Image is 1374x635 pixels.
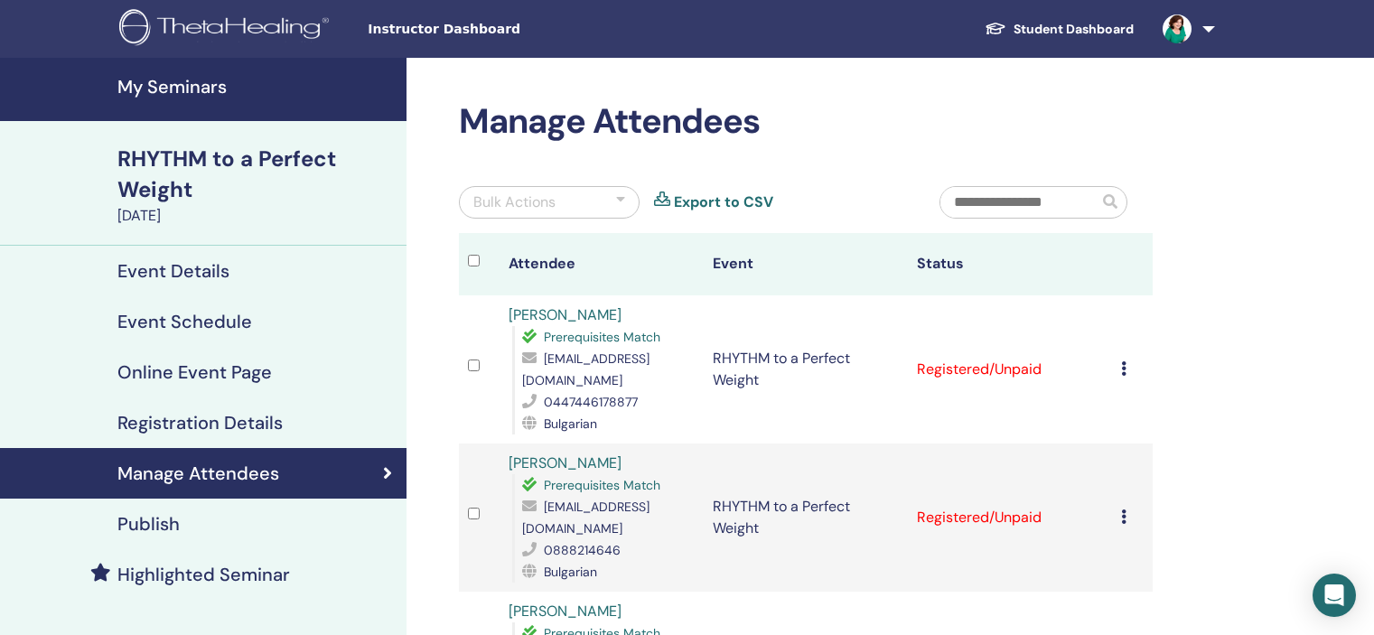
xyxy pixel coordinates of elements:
th: Event [704,233,908,295]
div: [DATE] [117,205,396,227]
a: RHYTHM to a Perfect Weight[DATE] [107,144,407,227]
h4: Publish [117,513,180,535]
h2: Manage Attendees [459,101,1153,143]
span: Prerequisites Match [544,477,660,493]
td: RHYTHM to a Perfect Weight [704,295,908,444]
td: RHYTHM to a Perfect Weight [704,444,908,592]
img: graduation-cap-white.svg [985,21,1006,36]
img: default.jpg [1163,14,1192,43]
div: Open Intercom Messenger [1313,574,1356,617]
span: [EMAIL_ADDRESS][DOMAIN_NAME] [522,350,650,388]
a: Export to CSV [674,191,773,213]
div: Bulk Actions [473,191,556,213]
h4: Event Details [117,260,229,282]
span: Prerequisites Match [544,329,660,345]
span: Bulgarian [544,416,597,432]
h4: My Seminars [117,76,396,98]
a: [PERSON_NAME] [509,602,622,621]
h4: Registration Details [117,412,283,434]
span: 0888214646 [544,542,621,558]
a: [PERSON_NAME] [509,305,622,324]
th: Attendee [500,233,704,295]
h4: Manage Attendees [117,462,279,484]
span: Bulgarian [544,564,597,580]
div: RHYTHM to a Perfect Weight [117,144,396,205]
h4: Online Event Page [117,361,272,383]
img: logo.png [119,9,335,50]
a: Student Dashboard [970,13,1148,46]
a: [PERSON_NAME] [509,453,622,472]
h4: Highlighted Seminar [117,564,290,585]
span: [EMAIL_ADDRESS][DOMAIN_NAME] [522,499,650,537]
h4: Event Schedule [117,311,252,332]
span: Instructor Dashboard [368,20,639,39]
span: 0447446178877 [544,394,638,410]
th: Status [908,233,1112,295]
